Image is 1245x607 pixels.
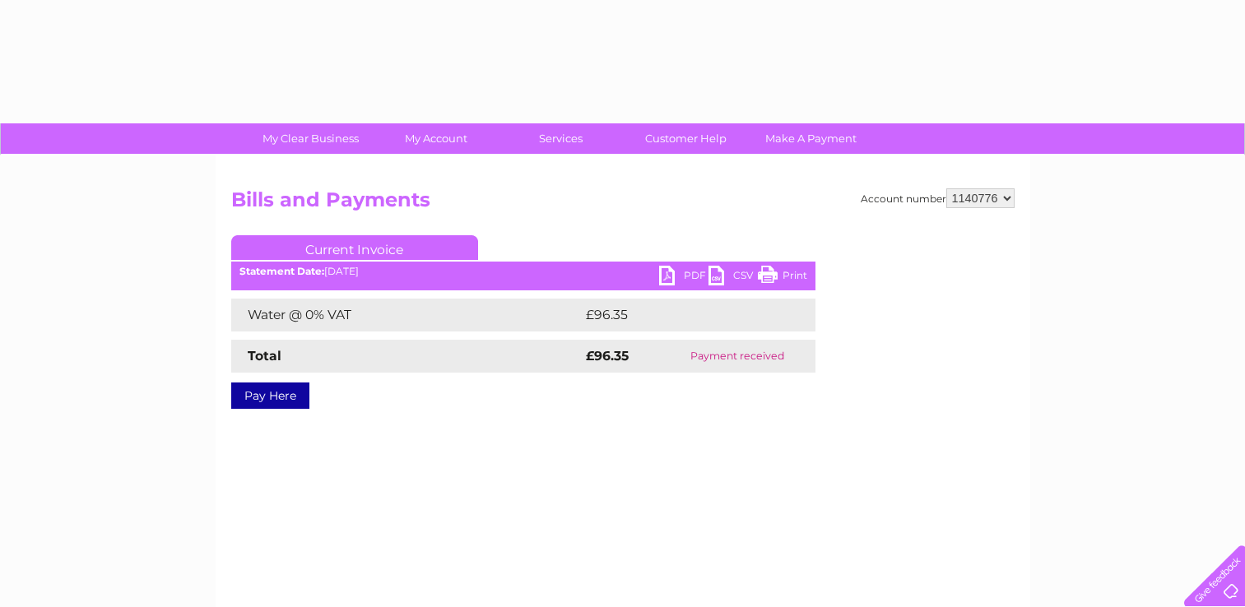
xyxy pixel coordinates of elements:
a: Pay Here [231,382,309,409]
a: Services [493,123,629,154]
a: My Clear Business [243,123,379,154]
td: £96.35 [582,299,783,331]
a: PDF [659,266,708,290]
a: My Account [368,123,504,154]
a: Customer Help [618,123,754,154]
h2: Bills and Payments [231,188,1015,220]
b: Statement Date: [239,265,324,277]
td: Payment received [659,340,815,373]
a: Print [758,266,807,290]
div: [DATE] [231,266,815,277]
a: Make A Payment [743,123,879,154]
strong: Total [248,348,281,364]
div: Account number [861,188,1015,208]
strong: £96.35 [586,348,629,364]
a: CSV [708,266,758,290]
a: Current Invoice [231,235,478,260]
td: Water @ 0% VAT [231,299,582,331]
